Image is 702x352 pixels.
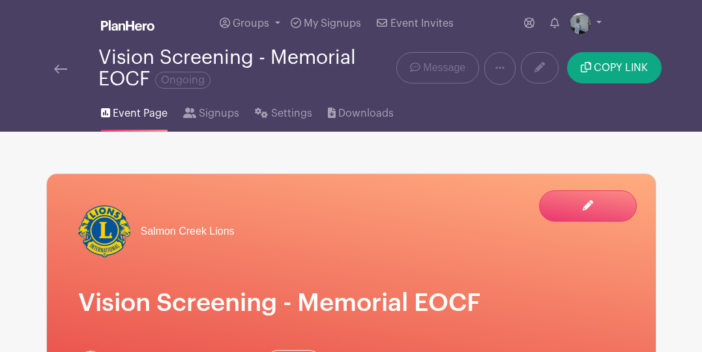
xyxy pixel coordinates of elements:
div: Vision Screening - Memorial EOCF [98,47,384,90]
img: back-arrow-29a5d9b10d5bd6ae65dc969a981735edf675c4d7a1fe02e03b50dbd4ba3cdb55.svg [54,65,67,74]
span: Ongoing [155,72,211,89]
a: Message [396,52,479,83]
a: Signups [183,90,239,132]
a: Settings [255,90,312,132]
span: My Signups [304,18,361,29]
span: COPY LINK [594,63,648,73]
img: lionlogo400-e1522268415706.png [78,205,130,257]
span: Downloads [338,106,394,121]
img: logo_white-6c42ec7e38ccf1d336a20a19083b03d10ae64f83f12c07503d8b9e83406b4c7d.svg [101,20,154,31]
a: Event Page [101,90,168,132]
span: Settings [271,106,312,121]
a: Downloads [328,90,394,132]
span: Salmon Creek Lions [141,224,235,239]
span: Message [423,60,465,76]
span: Groups [233,18,269,29]
button: COPY LINK [567,52,662,83]
span: Event Page [113,106,168,121]
img: image(4).jpg [570,13,591,34]
span: Signups [199,106,239,121]
h1: Vision Screening - Memorial EOCF [78,289,624,319]
span: Event Invites [390,18,454,29]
